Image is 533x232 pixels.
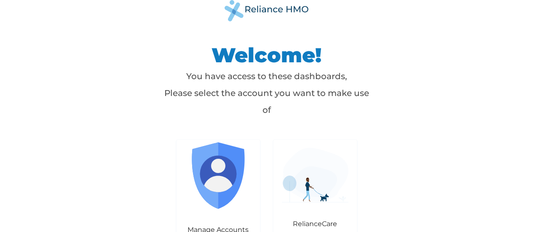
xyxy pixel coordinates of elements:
p: RelianceCare [282,220,348,228]
img: enrollee [282,148,348,203]
img: user [185,142,252,209]
p: You have access to these dashboards, Please select the account you want to make use of [161,68,372,118]
h1: Welcome! [161,43,372,68]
